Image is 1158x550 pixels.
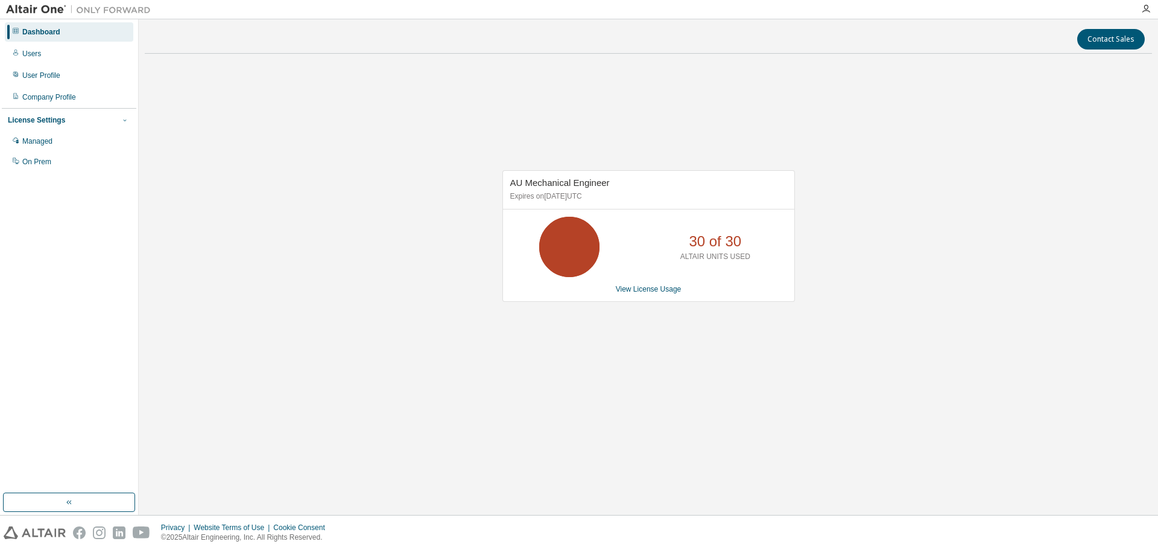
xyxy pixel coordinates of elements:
img: linkedin.svg [113,526,125,539]
p: © 2025 Altair Engineering, Inc. All Rights Reserved. [161,532,332,543]
div: Users [22,49,41,59]
p: Expires on [DATE] UTC [510,191,784,202]
a: View License Usage [616,285,682,293]
button: Contact Sales [1077,29,1145,50]
div: On Prem [22,157,51,167]
p: ALTAIR UNITS USED [680,252,750,262]
img: youtube.svg [133,526,150,539]
div: Cookie Consent [273,523,332,532]
span: AU Mechanical Engineer [510,177,610,188]
div: License Settings [8,115,65,125]
img: facebook.svg [73,526,86,539]
p: 30 of 30 [689,231,741,252]
img: instagram.svg [93,526,106,539]
div: Managed [22,136,52,146]
div: Company Profile [22,92,76,102]
div: User Profile [22,71,60,80]
div: Website Terms of Use [194,523,273,532]
div: Dashboard [22,27,60,37]
div: Privacy [161,523,194,532]
img: altair_logo.svg [4,526,66,539]
img: Altair One [6,4,157,16]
